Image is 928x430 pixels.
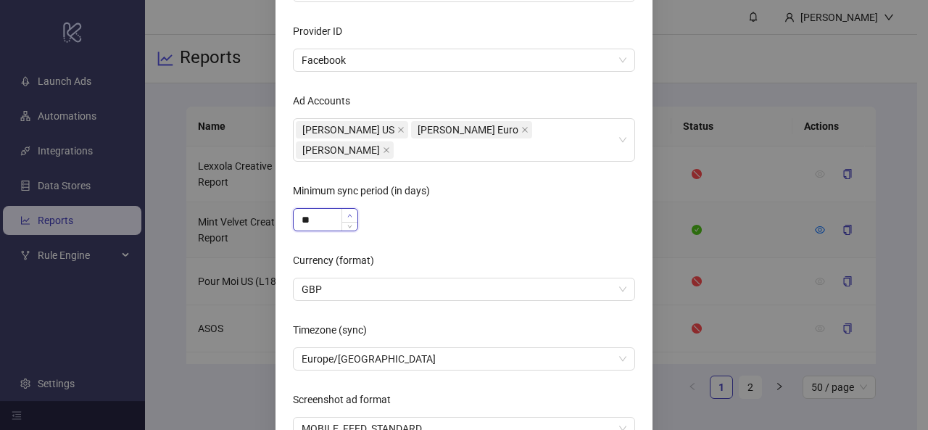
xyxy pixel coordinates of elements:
[397,126,405,133] span: close
[302,49,626,71] span: Facebook
[302,122,394,138] span: [PERSON_NAME] US
[293,20,352,43] label: Provider ID
[302,278,626,300] span: GBP
[293,89,360,112] label: Ad Accounts
[293,179,439,202] label: Minimum sync period (in days)
[341,222,357,231] span: Decrease Value
[296,141,394,159] span: N.Peal
[347,224,352,229] span: down
[294,209,357,231] input: Minimum sync period (in days)
[302,348,626,370] span: Europe/London
[411,121,532,138] span: N.Peal Euro
[347,213,352,218] span: up
[383,146,390,154] span: close
[302,142,380,158] span: [PERSON_NAME]
[296,121,408,138] span: N.Peal US
[293,318,376,342] label: Timezone (sync)
[293,249,384,272] label: Currency (format)
[521,126,529,133] span: close
[293,388,400,411] label: Screenshot ad format
[341,209,357,222] span: Increase Value
[418,122,518,138] span: [PERSON_NAME] Euro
